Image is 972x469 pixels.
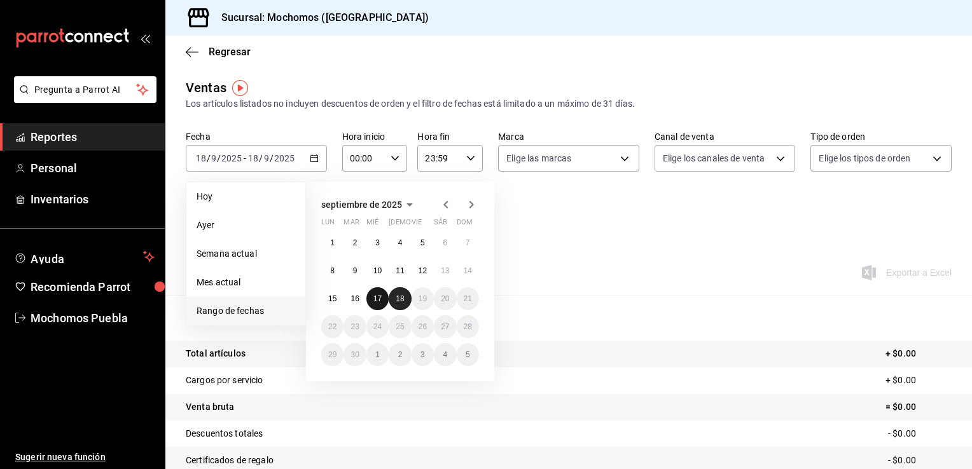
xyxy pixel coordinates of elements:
[373,322,382,331] abbr: 24 de septiembre de 2025
[344,287,366,310] button: 16 de septiembre de 2025
[885,347,952,360] p: + $0.00
[353,238,358,247] abbr: 2 de septiembre de 2025
[209,46,251,58] span: Regresar
[464,322,472,331] abbr: 28 de septiembre de 2025
[366,231,389,254] button: 3 de septiembre de 2025
[389,315,411,338] button: 25 de septiembre de 2025
[419,322,427,331] abbr: 26 de septiembre de 2025
[366,343,389,366] button: 1 de octubre de 2025
[457,343,479,366] button: 5 de octubre de 2025
[412,287,434,310] button: 19 de septiembre de 2025
[373,294,382,303] abbr: 17 de septiembre de 2025
[328,322,337,331] abbr: 22 de septiembre de 2025
[186,347,246,360] p: Total artículos
[186,427,263,440] p: Descuentos totales
[9,92,156,105] a: Pregunta a Parrot AI
[412,231,434,254] button: 5 de septiembre de 2025
[244,153,246,163] span: -
[259,153,263,163] span: /
[366,218,378,231] abbr: miércoles
[441,322,449,331] abbr: 27 de septiembre de 2025
[441,266,449,275] abbr: 13 de septiembre de 2025
[434,343,456,366] button: 4 de octubre de 2025
[353,266,358,275] abbr: 9 de septiembre de 2025
[434,287,456,310] button: 20 de septiembre de 2025
[344,231,366,254] button: 2 de septiembre de 2025
[344,315,366,338] button: 23 de septiembre de 2025
[342,132,408,141] label: Hora inicio
[655,132,796,141] label: Canal de venta
[366,259,389,282] button: 10 de septiembre de 2025
[396,322,404,331] abbr: 25 de septiembre de 2025
[211,153,217,163] input: --
[140,33,150,43] button: open_drawer_menu
[389,259,411,282] button: 11 de septiembre de 2025
[366,315,389,338] button: 24 de septiembre de 2025
[247,153,259,163] input: --
[434,315,456,338] button: 27 de septiembre de 2025
[186,454,274,467] p: Certificados de regalo
[888,427,952,440] p: - $0.00
[457,231,479,254] button: 7 de septiembre de 2025
[434,231,456,254] button: 6 de septiembre de 2025
[330,266,335,275] abbr: 8 de septiembre de 2025
[186,46,251,58] button: Regresar
[389,287,411,310] button: 18 de septiembre de 2025
[888,454,952,467] p: - $0.00
[389,343,411,366] button: 2 de octubre de 2025
[232,80,248,96] img: Tooltip marker
[197,219,295,232] span: Ayer
[328,350,337,359] abbr: 29 de septiembre de 2025
[186,132,327,141] label: Fecha
[321,343,344,366] button: 29 de septiembre de 2025
[344,259,366,282] button: 9 de septiembre de 2025
[31,191,155,208] span: Inventarios
[498,132,639,141] label: Marca
[186,374,263,387] p: Cargos por servicio
[195,153,207,163] input: --
[351,294,359,303] abbr: 16 de septiembre de 2025
[398,350,403,359] abbr: 2 de octubre de 2025
[186,310,952,325] p: Resumen
[457,218,473,231] abbr: domingo
[464,266,472,275] abbr: 14 de septiembre de 2025
[396,266,404,275] abbr: 11 de septiembre de 2025
[31,160,155,177] span: Personal
[412,218,422,231] abbr: viernes
[197,190,295,203] span: Hoy
[221,153,242,163] input: ----
[375,238,380,247] abbr: 3 de septiembre de 2025
[330,238,335,247] abbr: 1 de septiembre de 2025
[274,153,295,163] input: ----
[321,218,335,231] abbr: lunes
[396,294,404,303] abbr: 18 de septiembre de 2025
[506,152,571,165] span: Elige las marcas
[31,278,155,296] span: Recomienda Parrot
[366,287,389,310] button: 17 de septiembre de 2025
[464,294,472,303] abbr: 21 de septiembre de 2025
[443,238,447,247] abbr: 6 de septiembre de 2025
[663,152,765,165] span: Elige los canales de venta
[344,218,359,231] abbr: martes
[270,153,274,163] span: /
[885,374,952,387] p: + $0.00
[434,259,456,282] button: 13 de septiembre de 2025
[466,238,470,247] abbr: 7 de septiembre de 2025
[412,343,434,366] button: 3 de octubre de 2025
[263,153,270,163] input: --
[211,10,429,25] h3: Sucursal: Mochomos ([GEOGRAPHIC_DATA])
[443,350,447,359] abbr: 4 de octubre de 2025
[31,249,138,264] span: Ayuda
[186,97,952,111] div: Los artículos listados no incluyen descuentos de orden y el filtro de fechas está limitado a un m...
[351,350,359,359] abbr: 30 de septiembre de 2025
[351,322,359,331] abbr: 23 de septiembre de 2025
[398,238,403,247] abbr: 4 de septiembre de 2025
[457,315,479,338] button: 28 de septiembre de 2025
[389,231,411,254] button: 4 de septiembre de 2025
[186,400,234,414] p: Venta bruta
[321,259,344,282] button: 8 de septiembre de 2025
[31,309,155,327] span: Mochomos Puebla
[321,315,344,338] button: 22 de septiembre de 2025
[417,132,483,141] label: Hora fin
[434,218,447,231] abbr: sábado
